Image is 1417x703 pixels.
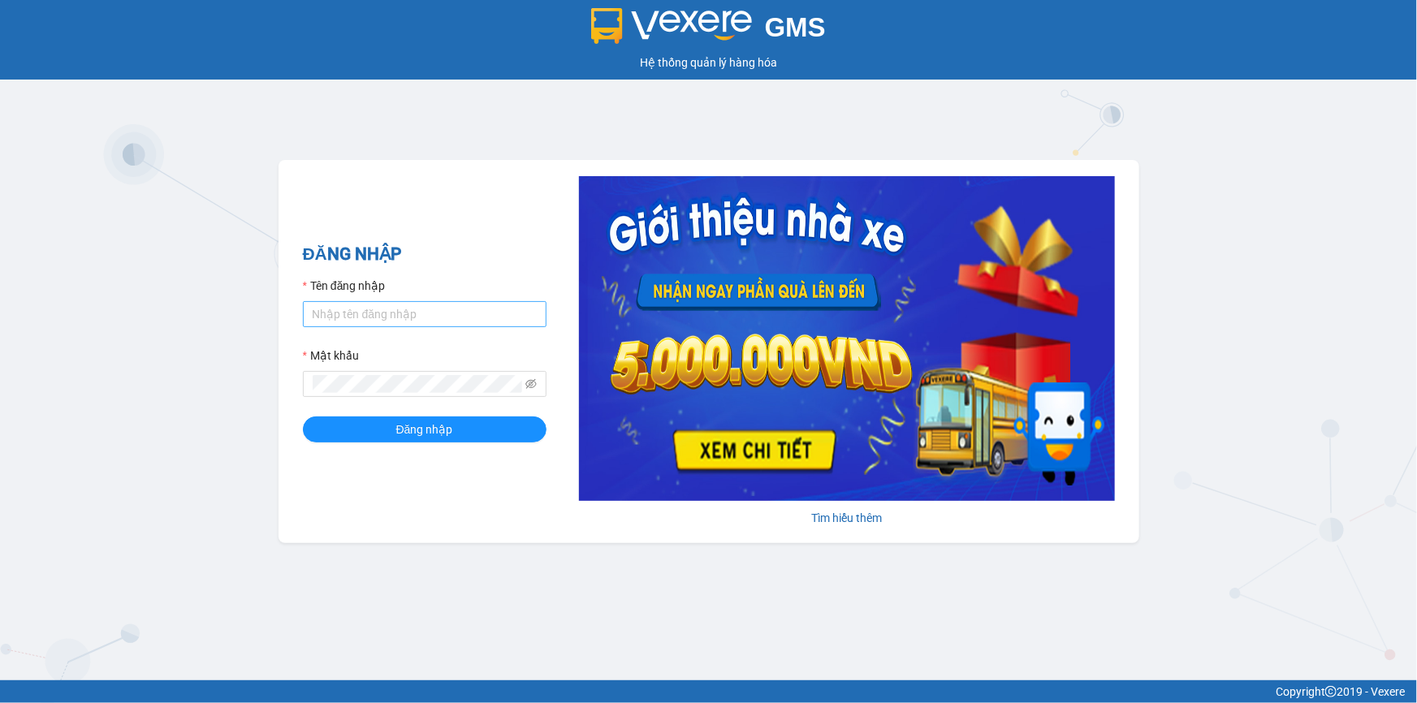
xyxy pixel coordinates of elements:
input: Tên đăng nhập [303,301,546,327]
button: Đăng nhập [303,416,546,442]
span: Đăng nhập [396,421,453,438]
img: banner-0 [579,176,1115,501]
h2: ĐĂNG NHẬP [303,241,546,268]
span: eye-invisible [525,378,537,390]
label: Mật khẩu [303,347,359,364]
div: Hệ thống quản lý hàng hóa [4,54,1413,71]
img: logo 2 [591,8,752,44]
span: copyright [1325,686,1337,697]
label: Tên đăng nhập [303,277,386,295]
div: Copyright 2019 - Vexere [12,683,1405,701]
a: GMS [591,24,826,37]
span: GMS [765,12,826,42]
div: Tìm hiểu thêm [579,509,1115,527]
input: Mật khẩu [313,375,522,393]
